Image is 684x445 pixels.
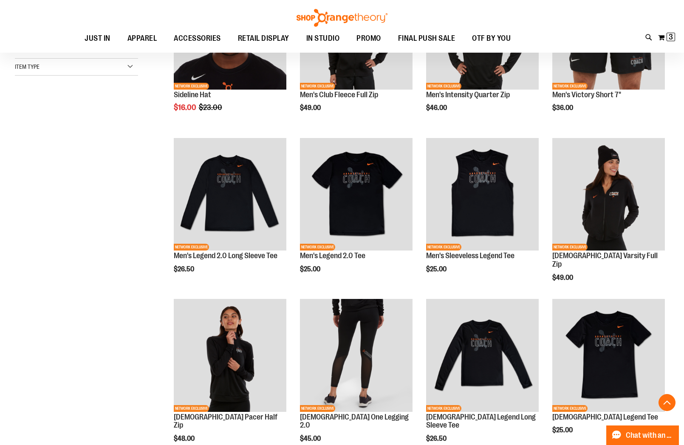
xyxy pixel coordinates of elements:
a: Men's Legend 2.0 Long Sleeve Tee [174,251,277,260]
a: OTF Ladies Coach FA23 One Legging 2.0 - Black primary imageNETWORK EXCLUSIVE [300,299,413,413]
span: NETWORK EXCLUSIVE [552,405,588,412]
span: PROMO [356,29,381,48]
a: Men's Victory Short 7" [552,90,621,99]
span: ACCESSORIES [174,29,221,48]
a: [DEMOGRAPHIC_DATA] Pacer Half Zip [174,413,277,430]
span: $23.00 [199,103,223,112]
span: NETWORK EXCLUSIVE [174,405,209,412]
img: OTF Mens Coach FA23 Legend 2.0 LS Tee - Black primary image [174,138,286,251]
span: $25.00 [552,426,574,434]
div: product [296,134,417,295]
img: OTF Ladies Coach FA23 Pacer Half Zip - Black primary image [174,299,286,411]
span: APPAREL [127,29,157,48]
span: NETWORK EXCLUSIVE [174,244,209,251]
span: NETWORK EXCLUSIVE [552,244,588,251]
span: $48.00 [174,435,196,442]
span: $49.00 [300,104,322,112]
a: Men's Club Fleece Full Zip [300,90,378,99]
a: Men's Intensity Quarter Zip [426,90,510,99]
a: OTF Mens Coach FA23 Legend 2.0 SS Tee - Black primary imageNETWORK EXCLUSIVE [300,138,413,252]
img: OTF Ladies Coach FA23 Varsity Full Zip - Black primary image [552,138,665,251]
a: [DEMOGRAPHIC_DATA] Varsity Full Zip [552,251,658,268]
img: OTF Mens Coach FA23 Legend 2.0 SS Tee - Black primary image [300,138,413,251]
a: OTF Mens Coach FA23 Legend Sleeveless Tee - Black primary imageNETWORK EXCLUSIVE [426,138,539,252]
span: $36.00 [552,104,574,112]
a: Men's Sleeveless Legend Tee [426,251,514,260]
span: NETWORK EXCLUSIVE [426,83,461,90]
a: Sideline Hat [174,90,211,99]
span: Chat with an Expert [626,431,674,439]
a: Men's Legend 2.0 Tee [300,251,365,260]
span: NETWORK EXCLUSIVE [426,244,461,251]
a: [DEMOGRAPHIC_DATA] Legend Long Sleeve Tee [426,413,536,430]
span: $26.50 [426,435,448,442]
span: $49.00 [552,274,574,282]
div: product [170,134,291,295]
span: 3 [669,33,673,41]
img: OTF Ladies Coach FA23 Legend SS Tee - Black primary image [552,299,665,411]
span: IN STUDIO [306,29,340,48]
span: $25.00 [426,265,448,273]
span: $46.00 [426,104,448,112]
span: NETWORK EXCLUSIVE [300,83,335,90]
span: NETWORK EXCLUSIVE [300,244,335,251]
span: Item Type [15,63,40,70]
img: OTF Ladies Coach FA23 One Legging 2.0 - Black primary image [300,299,413,411]
div: product [422,134,543,295]
span: NETWORK EXCLUSIVE [552,83,588,90]
button: Chat with an Expert [606,425,679,445]
span: $25.00 [300,265,322,273]
span: NETWORK EXCLUSIVE [174,83,209,90]
span: OTF BY YOU [472,29,511,48]
span: $16.00 [174,103,198,112]
span: JUST IN [85,29,110,48]
span: RETAIL DISPLAY [238,29,289,48]
span: FINAL PUSH SALE [398,29,455,48]
a: OTF Ladies Coach FA23 Pacer Half Zip - Black primary imageNETWORK EXCLUSIVE [174,299,286,413]
a: OTF Ladies Coach FA23 Varsity Full Zip - Black primary imageNETWORK EXCLUSIVE [552,138,665,252]
a: [DEMOGRAPHIC_DATA] Legend Tee [552,413,658,421]
span: NETWORK EXCLUSIVE [300,405,335,412]
a: [DEMOGRAPHIC_DATA] One Legging 2.0 [300,413,409,430]
button: Back To Top [659,394,676,411]
img: OTF Ladies Coach FA23 Legend LS Tee - Black primary image [426,299,539,411]
a: OTF Ladies Coach FA23 Legend LS Tee - Black primary imageNETWORK EXCLUSIVE [426,299,539,413]
a: OTF Ladies Coach FA23 Legend SS Tee - Black primary imageNETWORK EXCLUSIVE [552,299,665,413]
a: OTF Mens Coach FA23 Legend 2.0 LS Tee - Black primary imageNETWORK EXCLUSIVE [174,138,286,252]
div: product [548,134,669,303]
img: OTF Mens Coach FA23 Legend Sleeveless Tee - Black primary image [426,138,539,251]
img: Shop Orangetheory [295,9,389,27]
span: $26.50 [174,265,195,273]
span: $45.00 [300,435,322,442]
span: NETWORK EXCLUSIVE [426,405,461,412]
